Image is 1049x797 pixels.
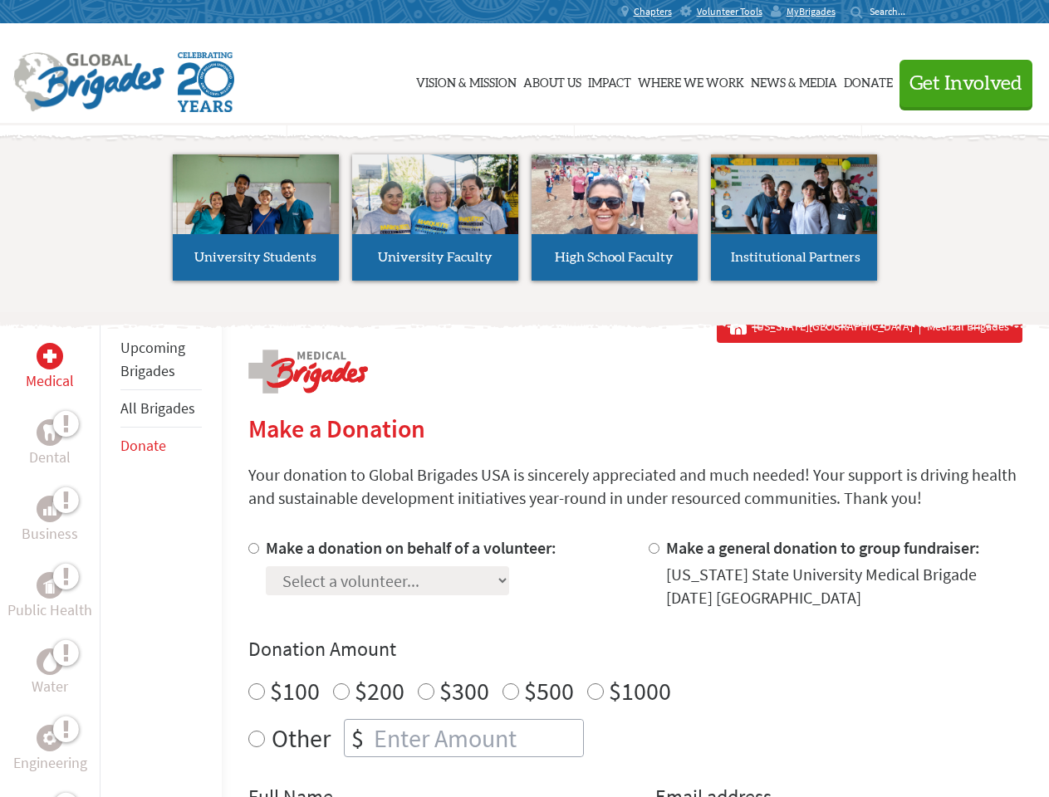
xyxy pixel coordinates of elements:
[37,648,63,675] div: Water
[909,74,1022,94] span: Get Involved
[731,251,860,264] span: Institutional Partners
[638,39,744,122] a: Where We Work
[248,463,1022,510] p: Your donation to Global Brigades USA is sincerely appreciated and much needed! Your support is dr...
[588,39,631,122] a: Impact
[844,39,893,122] a: Donate
[120,428,202,464] li: Donate
[173,154,339,265] img: menu_brigades_submenu_1.jpg
[248,350,368,394] img: logo-medical.png
[120,398,195,418] a: All Brigades
[416,39,517,122] a: Vision & Mission
[532,154,698,281] a: High School Faculty
[43,424,56,440] img: Dental
[37,343,63,369] div: Medical
[32,648,68,698] a: WaterWater
[270,675,320,707] label: $100
[7,572,92,622] a: Public HealthPublic Health
[43,577,56,594] img: Public Health
[787,5,836,18] span: MyBrigades
[13,751,87,775] p: Engineering
[29,446,71,469] p: Dental
[899,60,1032,107] button: Get Involved
[32,675,68,698] p: Water
[37,496,63,522] div: Business
[345,720,370,756] div: $
[43,502,56,516] img: Business
[43,731,56,745] img: Engineering
[697,5,762,18] span: Volunteer Tools
[272,719,331,757] label: Other
[7,599,92,622] p: Public Health
[248,636,1022,663] h4: Donation Amount
[666,537,980,558] label: Make a general donation to group fundraiser:
[173,154,339,281] a: University Students
[711,154,877,265] img: menu_brigades_submenu_4.jpg
[352,154,518,281] a: University Faculty
[711,154,877,281] a: Institutional Partners
[37,572,63,599] div: Public Health
[532,154,698,235] img: menu_brigades_submenu_3.jpg
[609,675,671,707] label: $1000
[523,39,581,122] a: About Us
[120,330,202,390] li: Upcoming Brigades
[751,39,837,122] a: News & Media
[194,251,316,264] span: University Students
[37,419,63,446] div: Dental
[248,413,1022,443] h2: Make a Donation
[178,52,234,112] img: Global Brigades Celebrating 20 Years
[555,251,674,264] span: High School Faculty
[13,725,87,775] a: EngineeringEngineering
[266,537,556,558] label: Make a donation on behalf of a volunteer:
[378,251,493,264] span: University Faculty
[26,343,74,393] a: MedicalMedical
[524,675,574,707] label: $500
[352,154,518,266] img: menu_brigades_submenu_2.jpg
[120,390,202,428] li: All Brigades
[22,496,78,545] a: BusinessBusiness
[370,720,583,756] input: Enter Amount
[43,350,56,363] img: Medical
[355,675,404,707] label: $200
[870,5,917,17] input: Search...
[26,369,74,393] p: Medical
[439,675,489,707] label: $300
[43,652,56,671] img: Water
[120,436,166,455] a: Donate
[37,725,63,751] div: Engineering
[634,5,672,18] span: Chapters
[13,52,164,112] img: Global Brigades Logo
[666,563,1022,609] div: [US_STATE] State University Medical Brigade [DATE] [GEOGRAPHIC_DATA]
[29,419,71,469] a: DentalDental
[22,522,78,545] p: Business
[120,338,185,380] a: Upcoming Brigades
